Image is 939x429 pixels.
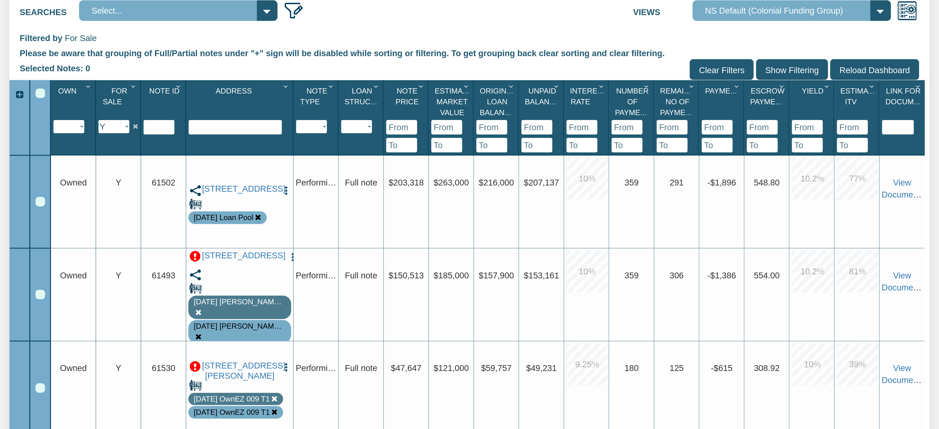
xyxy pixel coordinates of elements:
[20,59,95,77] div: Selected Notes: 0
[792,158,834,200] div: 10.2
[792,82,834,120] div: Yield Sort None
[612,82,653,152] div: Sort None
[20,33,62,43] span: Filtered by
[152,177,175,187] span: 61502
[174,80,185,92] div: Column Menu
[612,120,643,135] input: From
[434,363,469,373] span: $121,000
[747,138,778,152] input: To
[882,270,924,292] a: View Documents
[754,270,780,280] span: 554.00
[882,177,924,199] a: View Documents
[194,297,286,307] div: Note labeled as 8-21-25 Mixon 001 T1
[345,270,377,280] span: Full note
[281,80,292,92] div: Column Menu
[10,89,29,101] div: Expand All
[189,282,202,295] img: for_sale.png
[341,82,383,133] div: Sort None
[526,363,557,373] span: $49,231
[792,82,834,152] div: Sort None
[837,251,879,293] div: 81.0
[281,361,291,373] button: Press to open the note menu
[837,120,868,135] input: From
[435,87,477,117] span: Estimated Market Value
[434,270,469,280] span: $185,000
[670,363,684,373] span: 125
[326,80,337,92] div: Column Menu
[702,82,744,120] div: Payment(P&I) Sort None
[747,82,789,120] div: Escrow Payment Sort None
[83,80,95,92] div: Column Menu
[345,363,377,373] span: Full note
[882,363,924,385] a: View Documents
[53,82,95,120] div: Own Sort None
[657,82,698,152] div: Sort None
[702,82,744,152] div: Sort None
[189,198,202,210] img: for_sale.png
[522,82,563,152] div: Sort None
[149,87,180,95] span: Note Id
[60,270,87,280] span: Owned
[567,138,597,152] input: To
[386,120,417,135] input: From
[116,177,121,187] span: Y
[522,120,552,135] input: From
[524,177,559,187] span: $207,137
[524,270,559,280] span: $153,161
[625,363,639,373] span: 180
[837,82,879,120] div: Estimated Itv Sort None
[296,82,338,120] div: Note Type Sort None
[116,363,121,373] span: Y
[58,87,76,95] span: Own
[867,80,878,92] div: Column Menu
[792,138,823,152] input: To
[60,363,87,373] span: Owned
[566,158,608,200] div: 10.0
[479,270,514,280] span: $157,900
[690,59,754,80] input: Clear Filters
[36,290,45,299] div: Row 2, Row Selection Checkbox
[386,82,428,152] div: Sort None
[341,82,383,120] div: Loan Structure Sort None
[840,87,883,106] span: Estimated Itv
[189,82,293,120] div: Address Sort None
[522,138,552,152] input: To
[642,80,653,92] div: Column Menu
[670,270,684,280] span: 306
[202,361,278,381] a: 3526 East Morris Street, Indianapolis, IN, 46203
[792,251,834,293] div: 10.2
[777,80,788,92] div: Column Menu
[567,82,608,152] div: Sort None
[476,138,507,152] input: To
[566,251,608,293] div: 10.0
[566,344,608,385] div: 9.25
[882,82,925,135] div: Sort None
[20,44,919,59] div: Please be aware that grouping of Full/Partial notes under "+" sign will be disabled while sorting...
[296,82,338,133] div: Sort None
[570,87,607,106] span: Interest Rate
[281,185,291,196] img: cell-menu.png
[612,138,643,152] input: To
[702,138,733,152] input: To
[802,87,824,95] span: Yield
[296,177,337,187] span: Performing
[461,80,473,92] div: Column Menu
[194,321,286,332] div: Note is contained in the pool 8-21-25 Mixon 001 T1
[345,177,377,187] span: Full note
[705,87,757,95] span: Payment(P&I)
[202,184,278,194] a: 2701 Huckleberry, Pasadena, TX, 77502
[202,251,284,261] a: 712 Ave M, S. Houston, TX, 77587
[657,82,698,120] div: Remaining No Of Payments Sort None
[882,82,925,120] div: Link For Documents Sort None
[747,120,778,135] input: From
[36,89,45,98] div: Select All
[434,177,469,187] span: $263,000
[152,270,175,280] span: 61493
[754,363,780,373] span: 308.92
[792,120,823,135] input: From
[567,82,608,120] div: Interest Rate Sort None
[396,87,418,106] span: Note Price
[144,82,185,120] div: Note Id Sort None
[625,177,639,187] span: 359
[837,82,879,152] div: Sort None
